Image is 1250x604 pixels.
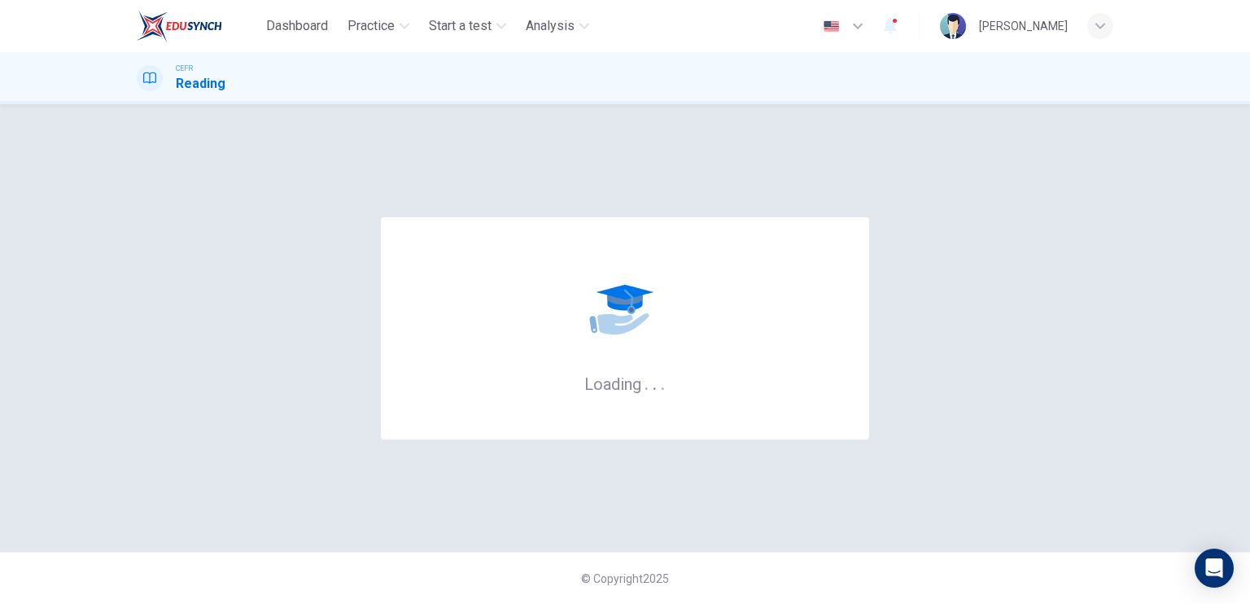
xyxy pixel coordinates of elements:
[260,11,334,41] button: Dashboard
[176,63,193,74] span: CEFR
[137,10,222,42] img: EduSynch logo
[652,369,658,396] h6: .
[519,11,596,41] button: Analysis
[526,16,575,36] span: Analysis
[644,369,649,396] h6: .
[429,16,492,36] span: Start a test
[821,20,841,33] img: en
[1195,549,1234,588] div: Open Intercom Messenger
[940,13,966,39] img: Profile picture
[581,572,669,585] span: © Copyright 2025
[137,10,260,42] a: EduSynch logo
[341,11,416,41] button: Practice
[176,74,225,94] h1: Reading
[660,369,666,396] h6: .
[266,16,328,36] span: Dashboard
[979,16,1068,36] div: [PERSON_NAME]
[422,11,513,41] button: Start a test
[584,373,666,394] h6: Loading
[347,16,395,36] span: Practice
